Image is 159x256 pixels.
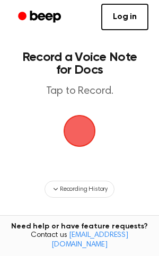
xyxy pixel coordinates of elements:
[51,232,128,249] a: [EMAIL_ADDRESS][DOMAIN_NAME]
[64,115,95,147] img: Beep Logo
[19,85,140,98] p: Tap to Record.
[11,7,70,28] a: Beep
[45,181,114,198] button: Recording History
[6,231,153,250] span: Contact us
[101,4,148,30] a: Log in
[19,51,140,76] h1: Record a Voice Note for Docs
[60,184,108,194] span: Recording History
